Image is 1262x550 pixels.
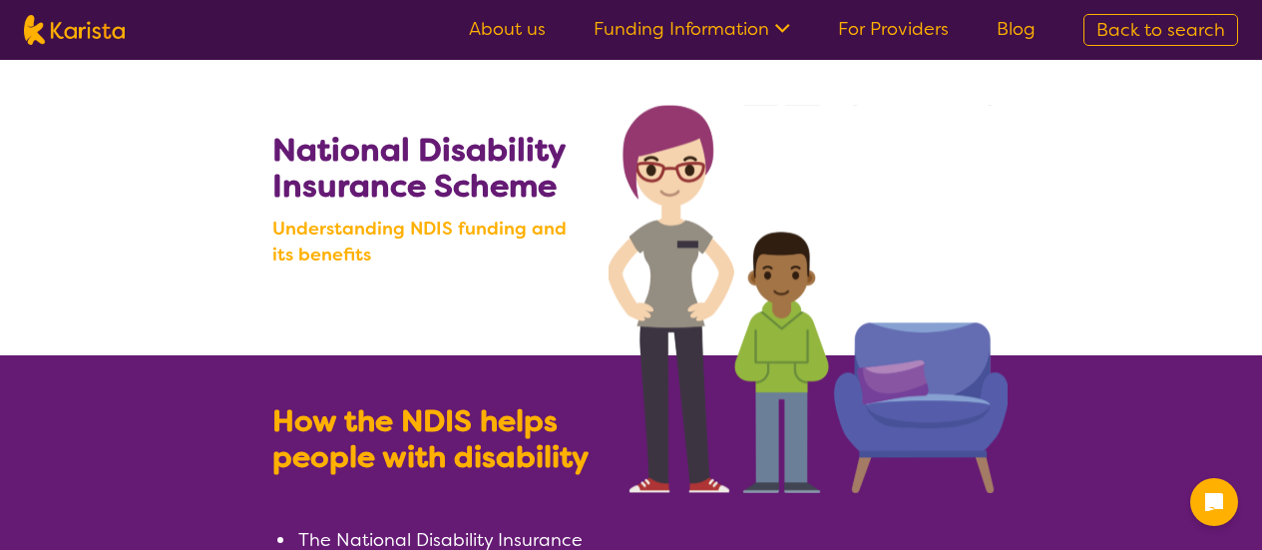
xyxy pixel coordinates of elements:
[594,17,790,41] a: Funding Information
[1096,18,1225,42] span: Back to search
[1083,14,1238,46] a: Back to search
[272,129,565,207] b: National Disability Insurance Scheme
[24,15,125,45] img: Karista logo
[609,105,1008,493] img: Search NDIS services with Karista
[997,17,1036,41] a: Blog
[469,17,546,41] a: About us
[272,216,591,268] b: Understanding NDIS funding and its benefits
[272,401,589,477] b: How the NDIS helps people with disability
[838,17,949,41] a: For Providers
